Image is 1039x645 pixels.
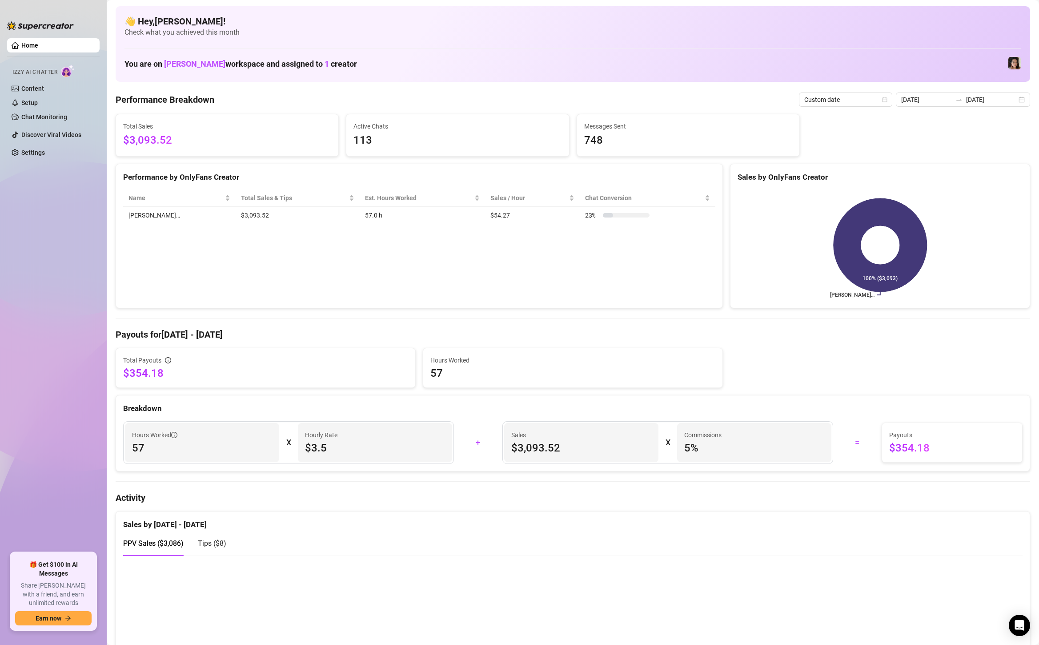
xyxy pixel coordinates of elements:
h4: 👋 Hey, [PERSON_NAME] ! [124,15,1021,28]
span: Name [128,193,223,203]
th: Chat Conversion [580,189,715,207]
th: Sales / Hour [485,189,580,207]
span: Hours Worked [132,430,177,440]
h1: You are on workspace and assigned to creator [124,59,357,69]
a: Home [21,42,38,49]
div: Est. Hours Worked [365,193,473,203]
span: 113 [353,132,562,149]
span: 57 [430,366,715,380]
article: Hourly Rate [305,430,337,440]
span: $3.5 [305,441,445,455]
span: 748 [584,132,792,149]
span: $3,093.52 [511,441,651,455]
h4: Activity [116,492,1030,504]
a: Discover Viral Videos [21,131,81,138]
div: Open Intercom Messenger [1009,615,1030,636]
div: Sales by [DATE] - [DATE] [123,512,1023,531]
span: Total Sales & Tips [241,193,348,203]
span: arrow-right [65,615,71,621]
span: Total Payouts [123,355,161,365]
span: Custom date [804,93,887,106]
input: End date [966,95,1017,105]
span: $354.18 [123,366,408,380]
span: $354.18 [889,441,1015,455]
span: Check what you achieved this month [124,28,1021,37]
td: [PERSON_NAME]… [123,207,236,224]
a: Chat Monitoring [21,113,67,121]
span: Total Sales [123,121,331,131]
span: Share [PERSON_NAME] with a friend, and earn unlimited rewards [15,581,92,608]
span: swap-right [955,96,963,103]
th: Name [123,189,236,207]
span: info-circle [165,357,171,363]
div: Breakdown [123,403,1023,415]
span: info-circle [171,432,177,438]
span: Payouts [889,430,1015,440]
span: Izzy AI Chatter [12,68,57,77]
span: calendar [882,97,887,102]
span: to [955,96,963,103]
a: Content [21,85,44,92]
h4: Payouts for [DATE] - [DATE] [116,328,1030,341]
div: + [459,435,497,450]
div: X [286,435,291,450]
td: 57.0 h [360,207,485,224]
span: [PERSON_NAME] [164,59,225,69]
th: Total Sales & Tips [236,189,360,207]
a: Settings [21,149,45,156]
span: Hours Worked [430,355,715,365]
img: AI Chatter [61,64,75,77]
span: PPV Sales ( $3,086 ) [123,539,184,548]
span: Active Chats [353,121,562,131]
a: Setup [21,99,38,106]
span: 1 [325,59,329,69]
input: Start date [901,95,952,105]
div: Performance by OnlyFans Creator [123,171,715,183]
img: logo-BBDzfeDw.svg [7,21,74,30]
td: $54.27 [485,207,580,224]
span: Sales / Hour [490,193,567,203]
span: 23 % [585,210,599,220]
span: Sales [511,430,651,440]
span: 🎁 Get $100 in AI Messages [15,560,92,578]
h4: Performance Breakdown [116,93,214,106]
div: Sales by OnlyFans Creator [738,171,1023,183]
span: Tips ( $8 ) [198,539,226,548]
td: $3,093.52 [236,207,360,224]
img: Luna [1008,57,1021,69]
span: Earn now [36,615,61,622]
span: Chat Conversion [585,193,703,203]
span: Messages Sent [584,121,792,131]
div: = [838,435,876,450]
article: Commissions [684,430,722,440]
span: 57 [132,441,272,455]
span: $3,093.52 [123,132,331,149]
text: [PERSON_NAME]… [830,292,875,298]
span: 5 % [684,441,824,455]
div: X [666,435,670,450]
button: Earn nowarrow-right [15,611,92,625]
